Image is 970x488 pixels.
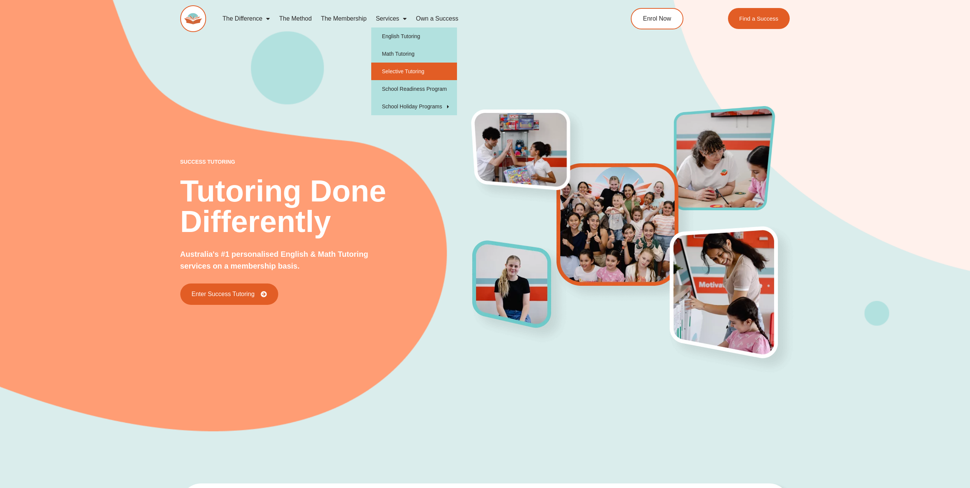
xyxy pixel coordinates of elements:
[316,10,371,27] a: The Membership
[371,45,457,63] a: Math Tutoring
[371,27,457,115] ul: Services
[218,10,596,27] nav: Menu
[835,402,970,488] iframe: Chat Widget
[643,16,671,22] span: Enrol Now
[371,27,457,45] a: English Tutoring
[371,98,457,115] a: School Holiday Programs
[371,63,457,80] a: Selective Tutoring
[180,248,394,272] p: Australia's #1 personalised English & Math Tutoring services on a membership basis.
[180,159,473,164] p: success tutoring
[728,8,790,29] a: Find a Success
[218,10,275,27] a: The Difference
[371,10,411,27] a: Services
[371,80,457,98] a: School Readiness Program
[411,10,463,27] a: Own a Success
[192,291,255,297] span: Enter Success Tutoring
[180,283,278,305] a: Enter Success Tutoring
[739,16,779,21] span: Find a Success
[631,8,683,29] a: Enrol Now
[274,10,316,27] a: The Method
[180,176,473,237] h2: Tutoring Done Differently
